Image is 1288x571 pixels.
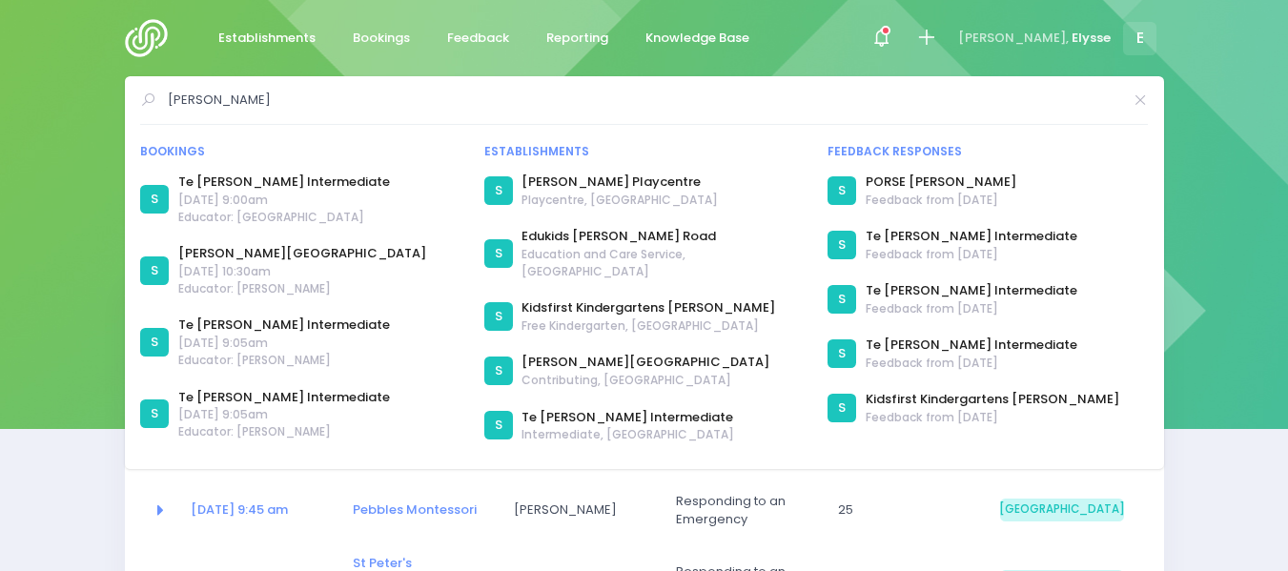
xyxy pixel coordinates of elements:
[866,281,1077,300] a: Te [PERSON_NAME] Intermediate
[140,328,169,357] div: S
[988,479,1136,541] td: South Island
[828,231,856,259] div: S
[178,406,390,423] span: [DATE] 9:05am
[828,143,1148,160] div: Feedback responses
[866,246,1077,263] span: Feedback from [DATE]
[178,209,390,226] span: Educator: [GEOGRAPHIC_DATA]
[866,355,1077,372] span: Feedback from [DATE]
[521,353,769,372] a: [PERSON_NAME][GEOGRAPHIC_DATA]
[828,394,856,422] div: S
[531,20,624,57] a: Reporting
[191,500,288,519] a: [DATE] 9:45 am
[178,388,390,407] a: Te [PERSON_NAME] Intermediate
[484,176,513,205] div: S
[1000,499,1124,521] span: [GEOGRAPHIC_DATA]
[866,173,1016,192] a: PORSE [PERSON_NAME]
[337,20,426,57] a: Bookings
[521,372,769,389] span: Contributing, [GEOGRAPHIC_DATA]
[168,86,1122,114] input: Search for anything (like establishments, bookings, or feedback)
[645,29,749,48] span: Knowledge Base
[521,192,718,209] span: Playcentre, [GEOGRAPHIC_DATA]
[866,192,1016,209] span: Feedback from [DATE]
[521,408,734,427] a: Te [PERSON_NAME] Intermediate
[958,29,1069,48] span: [PERSON_NAME],
[178,192,390,209] span: [DATE] 9:00am
[178,316,390,335] a: Te [PERSON_NAME] Intermediate
[140,185,169,214] div: S
[484,239,513,268] div: S
[178,479,340,541] td: <a href="https://app.stjis.org.nz/bookings/524145" class="font-weight-bold">02 Oct at 9:45 am</a>
[1072,29,1111,48] span: Elysse
[866,227,1077,246] a: Te [PERSON_NAME] Intermediate
[866,409,1119,426] span: Feedback from [DATE]
[203,20,332,57] a: Establishments
[432,20,525,57] a: Feedback
[828,176,856,205] div: S
[664,479,826,541] td: Responding to an Emergency
[828,285,856,314] div: S
[484,357,513,385] div: S
[484,302,513,331] div: S
[484,143,805,160] div: Establishments
[501,479,664,541] td: Anisa Mclean
[178,335,390,352] span: [DATE] 9:05am
[826,479,988,541] td: 25
[828,339,856,368] div: S
[521,246,804,280] span: Education and Care Service, [GEOGRAPHIC_DATA]
[514,500,638,520] span: [PERSON_NAME]
[521,298,775,317] a: Kidsfirst Kindergartens [PERSON_NAME]
[140,399,169,428] div: S
[484,411,513,439] div: S
[178,244,426,263] a: [PERSON_NAME][GEOGRAPHIC_DATA]
[521,426,734,443] span: Intermediate, [GEOGRAPHIC_DATA]
[676,492,800,529] span: Responding to an Emergency
[178,423,390,440] span: Educator: [PERSON_NAME]
[1123,22,1156,55] span: E
[178,263,426,280] span: [DATE] 10:30am
[218,29,316,48] span: Establishments
[866,336,1077,355] a: Te [PERSON_NAME] Intermediate
[521,317,775,335] span: Free Kindergarten, [GEOGRAPHIC_DATA]
[521,227,804,246] a: Edukids [PERSON_NAME] Road
[178,173,390,192] a: Te [PERSON_NAME] Intermediate
[353,500,477,519] a: Pebbles Montessori
[546,29,608,48] span: Reporting
[521,173,718,192] a: [PERSON_NAME] Playcentre
[340,479,502,541] td: <a href="https://app.stjis.org.nz/establishments/203033" class="font-weight-bold">Pebbles Montess...
[447,29,509,48] span: Feedback
[866,300,1077,317] span: Feedback from [DATE]
[125,19,179,57] img: Logo
[140,256,169,285] div: S
[838,500,962,520] span: 25
[178,352,390,369] span: Educator: [PERSON_NAME]
[353,29,410,48] span: Bookings
[630,20,766,57] a: Knowledge Base
[866,390,1119,409] a: Kidsfirst Kindergartens [PERSON_NAME]
[140,143,460,160] div: Bookings
[178,280,426,297] span: Educator: [PERSON_NAME]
